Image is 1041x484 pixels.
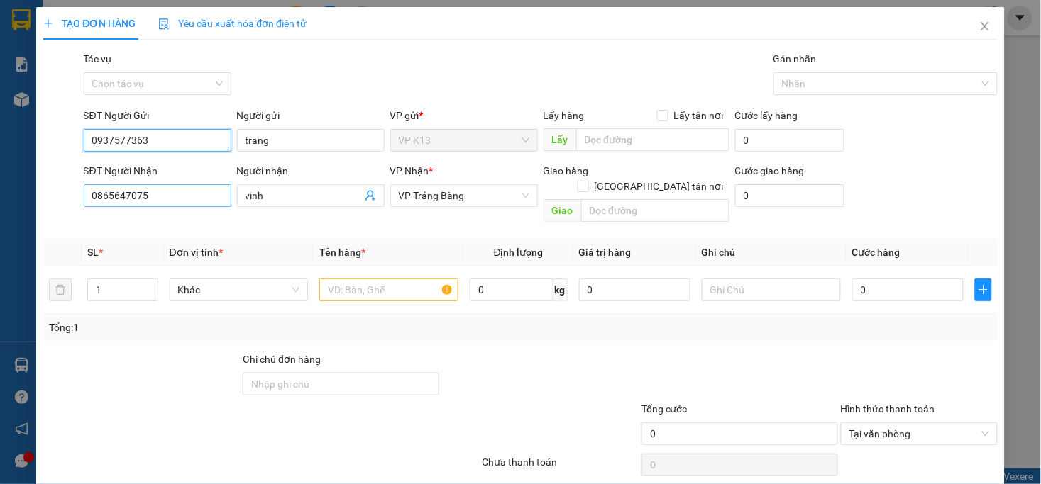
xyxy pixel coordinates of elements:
[841,403,935,415] label: Hình thức thanh toán
[579,247,632,258] span: Giá trị hàng
[5,9,68,71] img: logo
[237,108,385,123] div: Người gửi
[112,23,191,40] span: Bến xe [GEOGRAPHIC_DATA]
[494,247,544,258] span: Định lượng
[31,103,87,111] span: 14:13:12 [DATE]
[112,43,195,60] span: 01 Võ Văn Truyện, KP.1, Phường 2
[4,103,87,111] span: In ngày:
[696,239,847,266] th: Ghi chú
[579,278,690,301] input: 0
[581,199,729,222] input: Dọc đường
[544,110,585,121] span: Lấy hàng
[390,108,538,123] div: VP gửi
[399,185,529,206] span: VP Trảng Bàng
[849,423,989,444] span: Tại văn phòng
[49,320,402,335] div: Tổng: 1
[84,108,231,123] div: SĐT Người Gửi
[178,279,300,300] span: Khác
[71,90,153,101] span: VPK131510250005
[668,108,729,123] span: Lấy tận nơi
[112,8,194,20] strong: ĐỒNG PHƯỚC
[576,128,729,151] input: Dọc đường
[641,403,688,415] span: Tổng cước
[112,63,174,72] span: Hotline: 19001152
[975,278,992,301] button: plus
[170,247,223,258] span: Đơn vị tính
[4,91,153,100] span: [PERSON_NAME]:
[735,165,805,176] label: Cước giao hàng
[87,247,99,258] span: SL
[773,53,817,64] label: Gán nhãn
[735,110,798,121] label: Cước lấy hàng
[390,165,429,176] span: VP Nhận
[43,18,53,28] span: plus
[702,278,841,301] input: Ghi Chú
[84,53,112,64] label: Tác vụ
[365,190,376,201] span: user-add
[158,18,170,30] img: icon
[319,247,365,258] span: Tên hàng
[237,163,385,179] div: Người nhận
[243,354,321,365] label: Ghi chú đơn hàng
[319,278,458,301] input: VD: Bàn, Ghế
[544,199,581,222] span: Giao
[589,179,729,194] span: [GEOGRAPHIC_DATA] tận nơi
[553,278,568,301] span: kg
[84,163,231,179] div: SĐT Người Nhận
[544,165,589,176] span: Giao hàng
[976,284,991,296] span: plus
[49,278,72,301] button: delete
[735,184,844,207] input: Cước giao hàng
[544,128,576,151] span: Lấy
[243,373,439,395] input: Ghi chú đơn hàng
[38,77,174,88] span: -----------------------------------------
[965,7,1005,47] button: Close
[43,18,136,29] span: TẠO ĐƠN HÀNG
[158,18,307,29] span: Yêu cầu xuất hóa đơn điện tử
[480,454,640,479] div: Chưa thanh toán
[979,21,991,32] span: close
[399,130,529,151] span: VP K13
[735,129,844,152] input: Cước lấy hàng
[852,247,900,258] span: Cước hàng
